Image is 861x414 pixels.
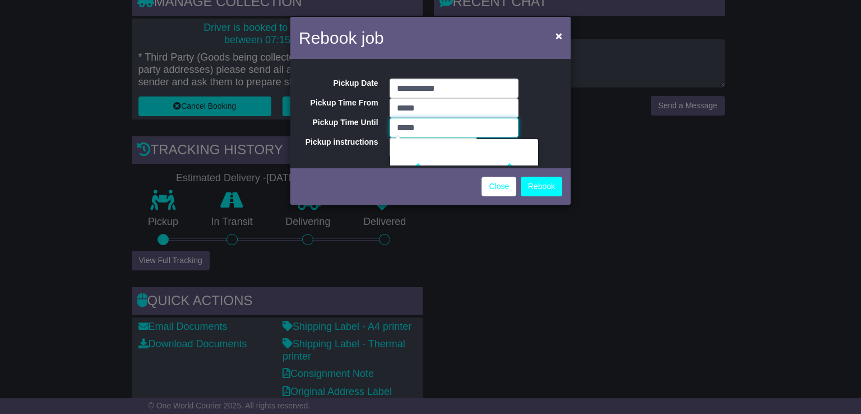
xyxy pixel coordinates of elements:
label: Pickup Date [290,79,384,88]
button: Popular [476,137,518,157]
label: Pickup instructions [290,137,384,147]
a: Increment Hour [402,145,435,186]
button: Close [550,24,568,47]
label: Pickup Time Until [290,118,384,127]
label: Pickup Time From [290,98,384,108]
a: Close [482,177,516,196]
h4: Rebook job [299,25,384,50]
button: Rebook [521,177,562,196]
span: × [556,29,562,42]
a: Increment Minute [493,145,526,186]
